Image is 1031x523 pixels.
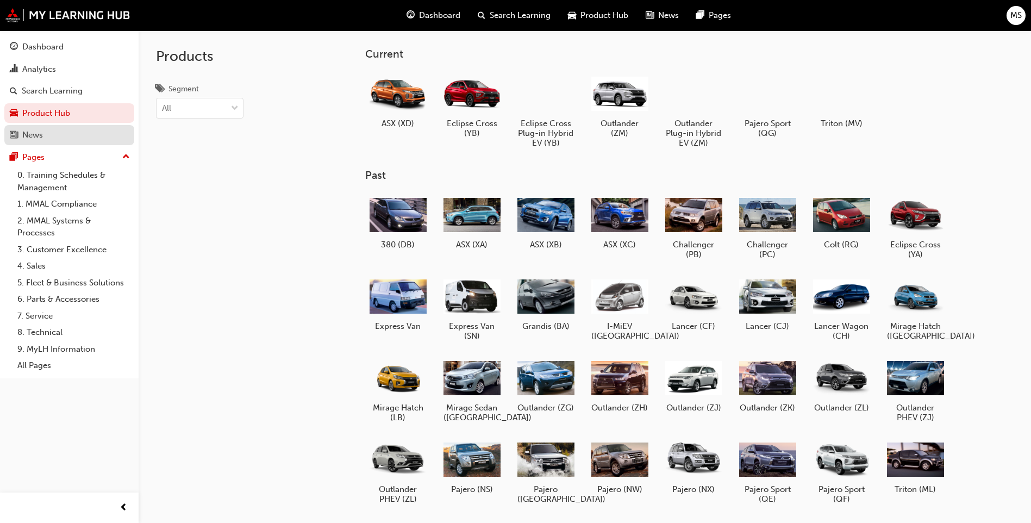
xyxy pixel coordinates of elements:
[661,191,726,264] a: Challenger (PB)
[887,484,944,494] h5: Triton (ML)
[513,354,578,417] a: Outlander (ZG)
[22,151,45,164] div: Pages
[665,321,722,331] h5: Lancer (CF)
[439,69,504,142] a: Eclipse Cross (YB)
[809,272,874,345] a: Lancer Wagon (CH)
[1007,6,1026,25] button: MS
[407,9,415,22] span: guage-icon
[813,240,870,250] h5: Colt (RG)
[739,119,796,138] h5: Pajero Sport (QG)
[370,119,427,128] h5: ASX (XD)
[4,147,134,167] button: Pages
[168,84,199,95] div: Segment
[513,69,578,152] a: Eclipse Cross Plug-in Hybrid EV (YB)
[4,37,134,57] a: Dashboard
[587,272,652,345] a: I-MiEV ([GEOGRAPHIC_DATA])
[739,403,796,413] h5: Outlander (ZK)
[22,63,56,76] div: Analytics
[10,109,18,119] span: car-icon
[4,59,134,79] a: Analytics
[370,321,427,331] h5: Express Van
[478,9,485,22] span: search-icon
[568,9,576,22] span: car-icon
[13,213,134,241] a: 2. MMAL Systems & Processes
[661,272,726,335] a: Lancer (CF)
[365,48,983,60] h3: Current
[517,484,574,504] h5: Pajero ([GEOGRAPHIC_DATA])
[443,240,501,250] h5: ASX (XA)
[809,435,874,508] a: Pajero Sport (QF)
[887,321,944,341] h5: Mirage Hatch ([GEOGRAPHIC_DATA])
[120,501,128,515] span: prev-icon
[591,321,648,341] h5: I-MiEV ([GEOGRAPHIC_DATA])
[469,4,559,27] a: search-iconSearch Learning
[587,354,652,417] a: Outlander (ZH)
[513,191,578,254] a: ASX (XB)
[10,65,18,74] span: chart-icon
[587,69,652,142] a: Outlander (ZM)
[443,321,501,341] h5: Express Van (SN)
[13,308,134,325] a: 7. Service
[813,484,870,504] h5: Pajero Sport (QF)
[883,272,948,345] a: Mirage Hatch ([GEOGRAPHIC_DATA])
[365,191,430,254] a: 380 (DB)
[637,4,688,27] a: news-iconNews
[887,240,944,259] h5: Eclipse Cross (YA)
[517,240,574,250] h5: ASX (XB)
[739,321,796,331] h5: Lancer (CJ)
[365,435,430,508] a: Outlander PHEV (ZL)
[591,484,648,494] h5: Pajero (NW)
[883,354,948,427] a: Outlander PHEV (ZJ)
[370,240,427,250] h5: 380 (DB)
[10,86,17,96] span: search-icon
[887,403,944,422] h5: Outlander PHEV (ZJ)
[587,191,652,254] a: ASX (XC)
[10,42,18,52] span: guage-icon
[4,35,134,147] button: DashboardAnalyticsSearch LearningProduct HubNews
[813,119,870,128] h5: Triton (MV)
[13,196,134,213] a: 1. MMAL Compliance
[370,484,427,504] h5: Outlander PHEV (ZL)
[1010,9,1022,22] span: MS
[517,403,574,413] h5: Outlander (ZG)
[439,354,504,427] a: Mirage Sedan ([GEOGRAPHIC_DATA])
[646,9,654,22] span: news-icon
[365,69,430,132] a: ASX (XD)
[739,240,796,259] h5: Challenger (PC)
[439,435,504,499] a: Pajero (NS)
[591,119,648,138] h5: Outlander (ZM)
[696,9,704,22] span: pages-icon
[517,119,574,148] h5: Eclipse Cross Plug-in Hybrid EV (YB)
[439,191,504,254] a: ASX (XA)
[4,125,134,145] a: News
[4,103,134,123] a: Product Hub
[739,484,796,504] h5: Pajero Sport (QE)
[13,324,134,341] a: 8. Technical
[665,403,722,413] h5: Outlander (ZJ)
[665,240,722,259] h5: Challenger (PB)
[370,403,427,422] h5: Mirage Hatch (LB)
[156,48,243,65] h2: Products
[809,69,874,132] a: Triton (MV)
[5,8,130,22] a: mmal
[419,9,460,22] span: Dashboard
[735,69,800,142] a: Pajero Sport (QG)
[13,241,134,258] a: 3. Customer Excellence
[443,119,501,138] h5: Eclipse Cross (YB)
[559,4,637,27] a: car-iconProduct Hub
[580,9,628,22] span: Product Hub
[591,403,648,413] h5: Outlander (ZH)
[443,403,501,422] h5: Mirage Sedan ([GEOGRAPHIC_DATA])
[162,102,171,115] div: All
[665,119,722,148] h5: Outlander Plug-in Hybrid EV (ZM)
[13,291,134,308] a: 6. Parts & Accessories
[665,484,722,494] h5: Pajero (NX)
[13,275,134,291] a: 5. Fleet & Business Solutions
[661,69,726,152] a: Outlander Plug-in Hybrid EV (ZM)
[443,484,501,494] h5: Pajero (NS)
[490,9,551,22] span: Search Learning
[365,169,983,182] h3: Past
[688,4,740,27] a: pages-iconPages
[587,435,652,499] a: Pajero (NW)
